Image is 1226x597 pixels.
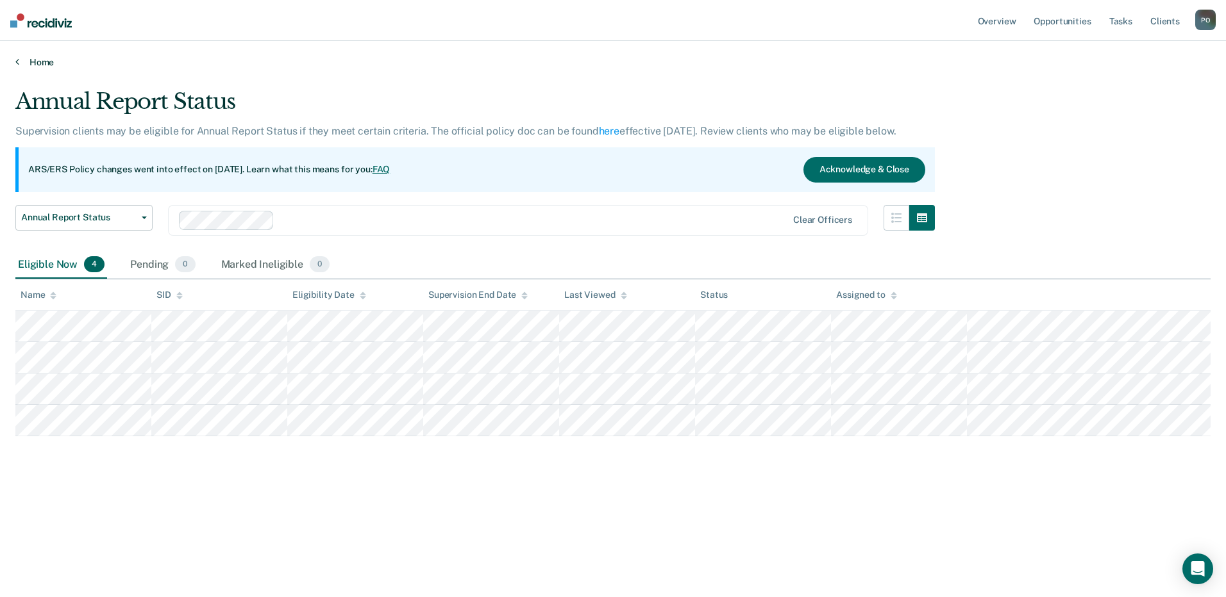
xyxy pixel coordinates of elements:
[292,290,366,300] div: Eligibility Date
[21,290,56,300] div: Name
[700,290,728,300] div: Status
[84,256,105,273] span: 4
[793,215,852,225] div: Clear officers
[1195,10,1216,30] button: PO
[21,212,137,223] span: Annual Report Status
[15,88,935,125] div: Annual Report Status
[428,290,528,300] div: Supervision End Date
[15,125,896,137] p: Supervision clients may be eligible for Annual Report Status if they meet certain criteria. The o...
[310,256,330,273] span: 0
[219,251,333,279] div: Marked Ineligible0
[128,251,197,279] div: Pending0
[15,56,1211,68] a: Home
[15,205,153,231] button: Annual Report Status
[156,290,183,300] div: SID
[803,157,925,183] button: Acknowledge & Close
[1195,10,1216,30] div: P O
[1182,553,1213,584] div: Open Intercom Messenger
[836,290,896,300] div: Assigned to
[10,13,72,28] img: Recidiviz
[28,163,390,176] p: ARS/ERS Policy changes went into effect on [DATE]. Learn what this means for you:
[373,164,390,174] a: FAQ
[599,125,619,137] a: here
[15,251,107,279] div: Eligible Now4
[175,256,195,273] span: 0
[564,290,626,300] div: Last Viewed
